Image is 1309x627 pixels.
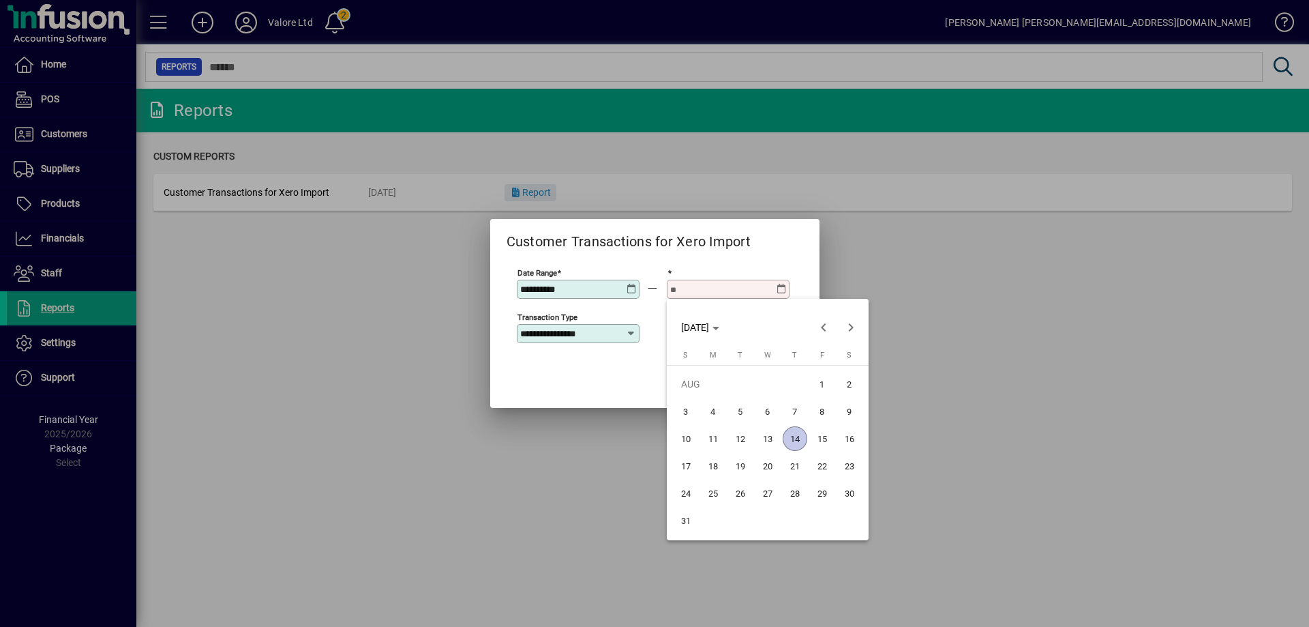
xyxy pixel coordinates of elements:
span: 14 [783,426,807,451]
button: Tue Aug 05 2025 [727,398,754,425]
span: 29 [810,481,834,506]
span: T [738,351,742,360]
button: Sat Aug 30 2025 [836,480,863,507]
span: T [792,351,797,360]
button: Sat Aug 23 2025 [836,452,863,480]
span: 1 [810,372,834,396]
span: 16 [837,426,862,451]
span: M [710,351,717,360]
span: 10 [674,426,698,451]
span: S [683,351,688,360]
button: Tue Aug 12 2025 [727,425,754,452]
button: Mon Aug 18 2025 [699,452,727,480]
td: AUG [672,370,809,398]
button: Fri Aug 29 2025 [809,480,836,507]
span: 23 [837,454,862,478]
button: Sun Aug 03 2025 [672,398,699,425]
button: Mon Aug 04 2025 [699,398,727,425]
span: 9 [837,399,862,424]
span: 4 [701,399,725,424]
button: Choose month and year [676,315,725,340]
span: W [764,351,771,360]
button: Next month [837,314,864,341]
button: Wed Aug 06 2025 [754,398,781,425]
span: 7 [783,399,807,424]
span: F [820,351,824,360]
span: 22 [810,454,834,478]
span: 18 [701,454,725,478]
button: Mon Aug 11 2025 [699,425,727,452]
button: Fri Aug 08 2025 [809,398,836,425]
span: 20 [755,454,780,478]
button: Thu Aug 21 2025 [781,452,809,480]
button: Thu Aug 28 2025 [781,480,809,507]
button: Sun Aug 17 2025 [672,452,699,480]
span: 31 [674,508,698,533]
span: 26 [728,481,753,506]
button: Fri Aug 01 2025 [809,370,836,398]
button: Tue Aug 26 2025 [727,480,754,507]
button: Tue Aug 19 2025 [727,452,754,480]
button: Mon Aug 25 2025 [699,480,727,507]
span: 19 [728,454,753,478]
button: Previous month [810,314,837,341]
button: Sun Aug 10 2025 [672,425,699,452]
button: Sun Aug 24 2025 [672,480,699,507]
span: 2 [837,372,862,396]
button: Sat Aug 02 2025 [836,370,863,398]
button: Wed Aug 13 2025 [754,425,781,452]
span: 24 [674,481,698,506]
span: 12 [728,426,753,451]
span: 6 [755,399,780,424]
span: 28 [783,481,807,506]
button: Sat Aug 09 2025 [836,398,863,425]
span: 8 [810,399,834,424]
button: Thu Aug 07 2025 [781,398,809,425]
span: [DATE] [681,322,709,333]
span: 15 [810,426,834,451]
span: 11 [701,426,725,451]
span: 21 [783,454,807,478]
span: 3 [674,399,698,424]
span: 25 [701,481,725,506]
button: Wed Aug 20 2025 [754,452,781,480]
span: 30 [837,481,862,506]
button: Sun Aug 31 2025 [672,507,699,534]
span: 5 [728,399,753,424]
button: Sat Aug 16 2025 [836,425,863,452]
span: 13 [755,426,780,451]
span: 27 [755,481,780,506]
button: Fri Aug 22 2025 [809,452,836,480]
span: 17 [674,454,698,478]
span: S [847,351,852,360]
button: Fri Aug 15 2025 [809,425,836,452]
button: Thu Aug 14 2025 [781,425,809,452]
button: Wed Aug 27 2025 [754,480,781,507]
